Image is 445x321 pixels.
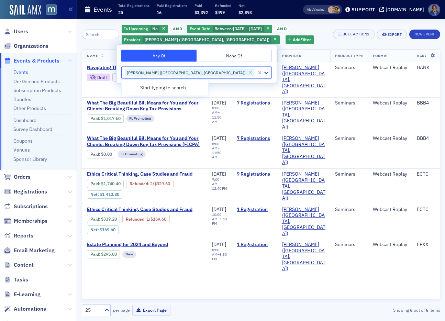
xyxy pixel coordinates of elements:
button: and [274,26,291,32]
time: 8:00 AM [212,106,219,115]
a: [PERSON_NAME] ([GEOGRAPHIC_DATA], [GEOGRAPHIC_DATA]) [282,135,325,166]
a: Paid [90,252,99,257]
a: New Event [409,31,440,37]
span: $169.60 [151,217,166,222]
div: Net: $16960 [87,225,119,234]
div: Paid: 0 - $0 [112,73,141,81]
div: Seminars [335,100,363,106]
div: BANK [417,65,442,71]
a: Other Products [13,105,46,111]
span: 16 [157,10,162,15]
a: Paid [116,75,124,80]
a: Estate Planning for 2024 and Beyond [87,242,202,248]
div: Draft [97,76,107,79]
span: Net : [90,227,100,232]
span: What The Big Beautiful Bill Means for You and Your Clients: Breaking Down Key Tax Provisions [87,100,202,112]
a: Sponsor Library [13,156,47,162]
span: Add Filter [293,36,311,43]
div: Paid: 7 - $101760 [87,114,124,123]
span: [DATE] [212,100,226,106]
a: Refunded [126,217,144,222]
time: 8:00 AM [212,141,219,151]
div: Webcast Replay [373,171,407,177]
button: New Event [409,30,440,39]
img: SailAMX [10,5,41,16]
div: Webcast Replay [373,100,407,106]
span: Subscriptions [14,203,48,210]
a: E-Learning [4,291,41,298]
time: 11:50 AM [212,150,221,159]
time: 1:40 PM [212,217,227,226]
span: [DATE] [212,241,226,247]
a: Coupons [13,138,33,144]
input: Search… [82,30,119,39]
div: BBB4 [417,100,442,106]
a: Paid [90,217,99,222]
p: Total Registrations [118,3,149,8]
div: ECTC [417,171,442,177]
div: Net: $141080 [87,190,122,199]
a: Ethics Critical Thinking, Case Studies and Fraud [87,171,202,177]
div: New [122,251,136,258]
span: Werner-Rocca (Flourtown, PA) [282,171,325,201]
span: Content [14,261,34,269]
a: Subscription Products [13,87,61,93]
span: Provider [282,53,301,58]
p: Paid Registrations [157,3,187,8]
div: Webcast Replay [373,65,407,71]
span: : [90,152,101,157]
span: : [90,217,101,222]
time: 8:00 AM [212,247,219,257]
span: : [116,75,126,80]
a: On-Demand Products [13,78,60,85]
a: 7 Registrations [237,100,272,106]
span: Werner-Rocca (Flourtown, PA) [282,207,325,237]
span: Werner-Rocca (Flourtown, PA) [282,100,325,130]
span: Format [373,53,388,58]
div: Seminars [335,135,363,142]
span: $329.60 [154,181,170,186]
a: [PERSON_NAME] ([GEOGRAPHIC_DATA], [GEOGRAPHIC_DATA]) [282,100,325,130]
a: [PERSON_NAME] ([GEOGRAPHIC_DATA], [GEOGRAPHIC_DATA]) [282,207,325,237]
a: Paid [90,152,99,157]
div: Paid: 1 - $33920 [87,215,120,223]
div: Also [307,7,313,12]
span: Product Type [335,53,363,58]
span: $1,017.60 [101,116,121,121]
a: Organizations [4,42,48,50]
span: Werner-Rocca (Flourtown, PA) [282,242,325,272]
span: [DATE] [212,171,226,177]
span: $3,392 [194,10,208,15]
span: Acronym [417,53,436,58]
div: Export [388,33,402,36]
a: Refunded [130,181,148,186]
a: Ethics Critical Thinking, Case Studies and Fraud [87,207,202,213]
div: Seminars [335,242,363,248]
span: [PERSON_NAME] ([GEOGRAPHIC_DATA], [GEOGRAPHIC_DATA]) [145,37,269,42]
span: E-Learning [14,291,41,298]
label: per page [113,307,130,313]
div: Seminars [335,207,363,213]
span: Tasks [14,276,28,284]
button: Any Of [121,50,197,62]
span: Dee Sullivan [328,6,335,13]
span: [DATE] [249,26,262,31]
div: ECTC [417,207,442,213]
a: Memberships [4,217,47,225]
span: Provider [124,37,141,42]
span: Events & Products [14,57,59,65]
span: Werner-Rocca (Flourtown, PA) [282,65,325,95]
a: Automations [4,305,46,313]
div: Draft [87,74,110,81]
div: – [212,142,227,160]
span: and [171,26,184,32]
span: Profile [428,4,440,16]
div: Paid: 1 - $29500 [87,250,120,258]
div: Bulk Actions [343,32,369,36]
span: : [90,116,101,121]
span: Event Date [190,26,210,31]
a: Paid [90,116,99,121]
span: Net : [90,192,100,197]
